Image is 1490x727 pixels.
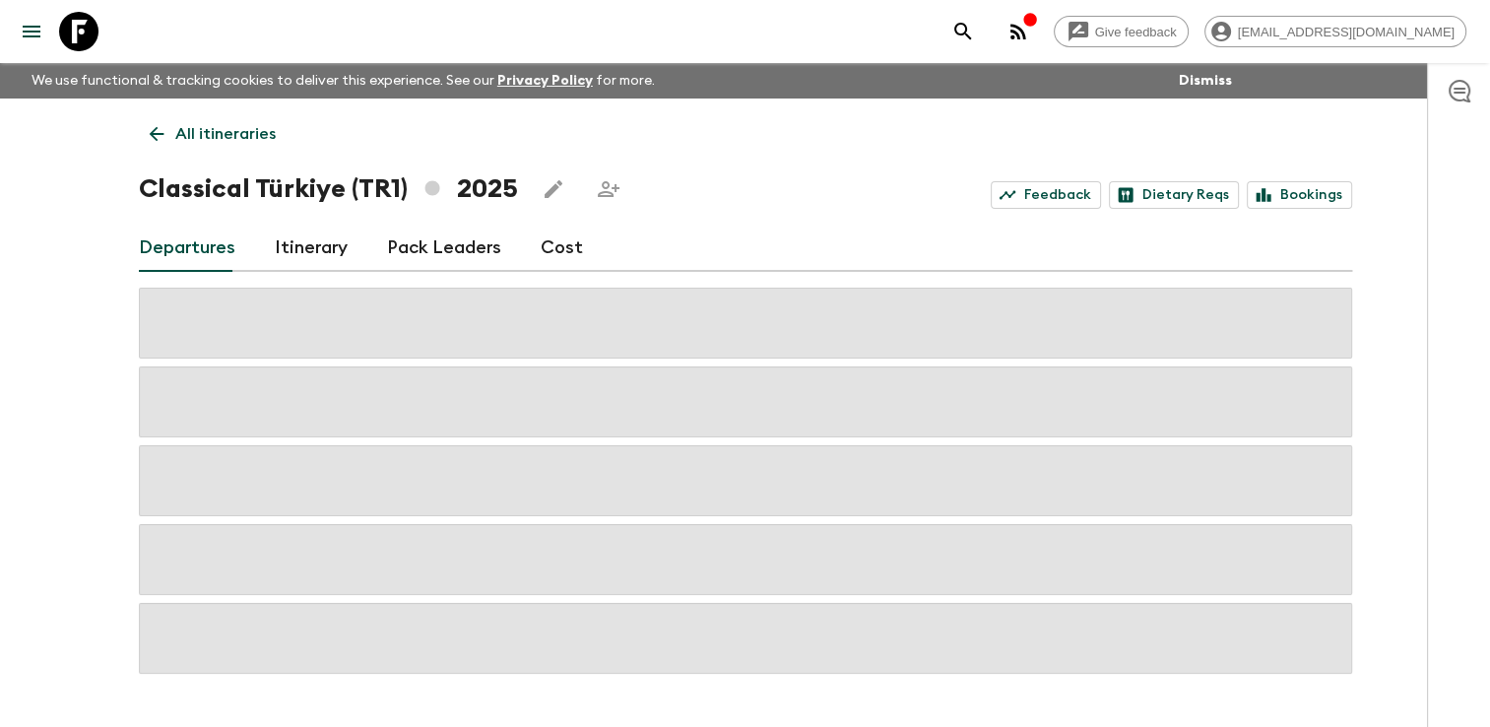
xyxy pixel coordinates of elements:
h1: Classical Türkiye (TR1) 2025 [139,169,518,209]
button: Edit this itinerary [534,169,573,209]
a: Give feedback [1054,16,1189,47]
button: menu [12,12,51,51]
button: search adventures [943,12,983,51]
button: Dismiss [1174,67,1237,95]
a: Bookings [1247,181,1352,209]
a: Itinerary [275,225,348,272]
p: All itineraries [175,122,276,146]
span: Share this itinerary [589,169,628,209]
a: Cost [541,225,583,272]
span: Give feedback [1084,25,1188,39]
div: [EMAIL_ADDRESS][DOMAIN_NAME] [1204,16,1466,47]
a: Privacy Policy [497,74,593,88]
a: Pack Leaders [387,225,501,272]
a: Departures [139,225,235,272]
span: [EMAIL_ADDRESS][DOMAIN_NAME] [1227,25,1465,39]
a: Dietary Reqs [1109,181,1239,209]
a: Feedback [991,181,1101,209]
p: We use functional & tracking cookies to deliver this experience. See our for more. [24,63,663,99]
a: All itineraries [139,114,287,154]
